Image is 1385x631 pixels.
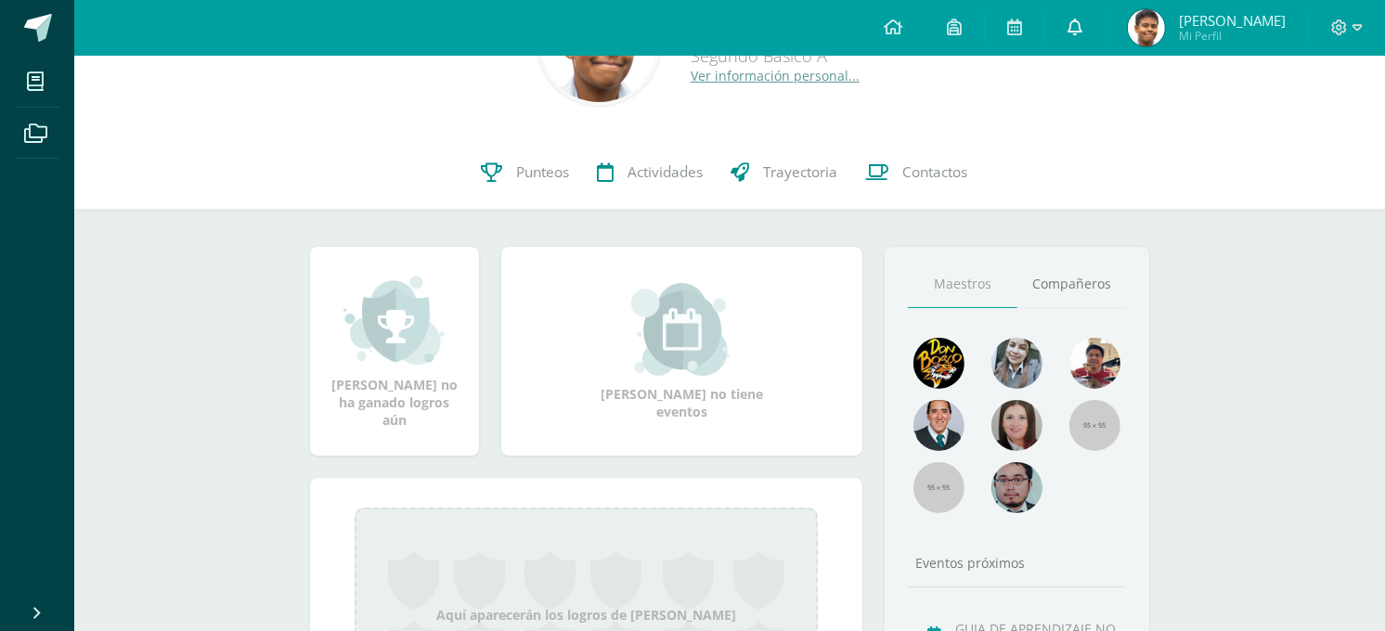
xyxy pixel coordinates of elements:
[1179,28,1286,44] span: Mi Perfil
[1128,9,1165,46] img: e2780ad11cebbfac2d229f9ada3b6567.png
[851,135,981,210] a: Contactos
[1069,338,1120,389] img: 11152eb22ca3048aebc25a5ecf6973a7.png
[991,400,1042,451] img: 67c3d6f6ad1c930a517675cdc903f95f.png
[991,338,1042,389] img: 45bd7986b8947ad7e5894cbc9b781108.png
[583,135,717,210] a: Actividades
[1179,11,1286,30] span: [PERSON_NAME]
[913,462,964,513] img: 55x55
[1069,400,1120,451] img: 55x55
[908,261,1017,308] a: Maestros
[516,162,569,182] span: Punteos
[913,400,964,451] img: eec80b72a0218df6e1b0c014193c2b59.png
[691,67,860,84] a: Ver información personal...
[908,554,1127,572] div: Eventos próximos
[991,462,1042,513] img: d0e54f245e8330cebada5b5b95708334.png
[589,283,774,420] div: [PERSON_NAME] no tiene eventos
[763,162,837,182] span: Trayectoria
[343,274,445,367] img: achievement_small.png
[1017,261,1127,308] a: Compañeros
[628,162,703,182] span: Actividades
[902,162,967,182] span: Contactos
[913,338,964,389] img: 29fc2a48271e3f3676cb2cb292ff2552.png
[329,274,460,429] div: [PERSON_NAME] no ha ganado logros aún
[467,135,583,210] a: Punteos
[631,283,732,376] img: event_small.png
[717,135,851,210] a: Trayectoria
